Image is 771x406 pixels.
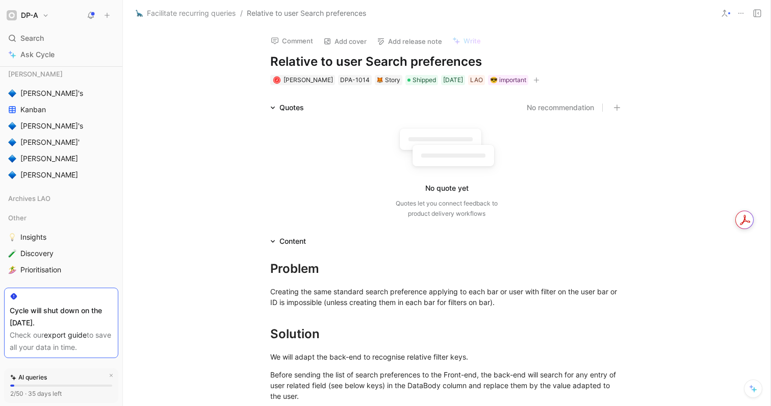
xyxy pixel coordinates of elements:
div: DPA-1014 [340,75,370,85]
h1: DP-A [21,11,38,20]
img: 💡 [8,233,16,241]
div: J [274,77,279,83]
img: 🔷 [8,171,16,179]
a: 🔷[PERSON_NAME] [4,151,118,166]
img: 🧪 [8,249,16,258]
span: Ask Cycle [20,48,55,61]
img: 🔷 [8,155,16,163]
span: / [240,7,243,19]
span: [PERSON_NAME] [20,170,78,180]
div: Quotes [279,102,304,114]
span: Kanban [20,105,46,115]
img: 🔷 [8,138,16,146]
span: [PERSON_NAME]'s [20,88,83,98]
div: Quotes let you connect feedback to product delivery workflows [396,198,498,219]
a: 💡Insights [4,230,118,245]
span: [PERSON_NAME]'s [20,121,83,131]
div: Cycle will shut down on the [DATE]. [10,304,113,329]
div: [DATE] [443,75,463,85]
span: Shipped [413,75,436,85]
div: 😎 important [490,75,526,85]
div: Archives LAO [4,191,118,206]
div: [PERSON_NAME]🔷[PERSON_NAME]'sKanban🔷[PERSON_NAME]'s🔷[PERSON_NAME]'🔷[PERSON_NAME]🔷[PERSON_NAME] [4,66,118,183]
span: Insights [20,232,46,242]
div: No quote yet [425,182,469,194]
span: [PERSON_NAME]' [20,137,80,147]
button: 🔷 [6,153,18,165]
button: Comment [266,34,318,48]
a: Ask Cycle [4,47,118,62]
span: Discovery [20,248,54,259]
span: Prioritisation [20,265,61,275]
span: Facilitate recurring queries [147,7,236,19]
button: 🔷 [6,87,18,99]
button: 💡 [6,231,18,243]
div: 2/50 · 35 days left [10,389,62,399]
a: 🔷[PERSON_NAME] [4,167,118,183]
div: Story [377,75,400,85]
div: Creating the same standard search preference applying to each bar or user with filter on the user... [270,286,623,308]
button: Add cover [319,34,371,48]
a: 🔷[PERSON_NAME]'s [4,86,118,101]
div: Solution [270,325,623,343]
span: Relative to user Search preferences [247,7,366,19]
button: 🧪 [6,247,18,260]
span: Search [20,32,44,44]
div: Search [4,31,118,46]
span: Write [464,36,481,45]
span: [PERSON_NAME] [20,154,78,164]
button: 🦕Facilitate recurring queries [133,7,238,19]
a: 🔷[PERSON_NAME]' [4,135,118,150]
button: Add release note [372,34,447,48]
div: Content [266,235,310,247]
a: 🔷[PERSON_NAME]'s [4,118,118,134]
button: Write [448,34,485,48]
div: Content [279,235,306,247]
button: DP-ADP-A [4,8,52,22]
div: Shipped [405,75,438,85]
a: export guide [44,331,87,339]
button: 🔷 [6,169,18,181]
div: Quotes [266,102,308,114]
div: We will adapt the back-end to recognise relative filter keys. [270,351,623,362]
span: Other [8,213,27,223]
a: Kanban [4,102,118,117]
img: 🦊 [377,77,383,83]
span: Archives LAO [8,193,50,204]
span: [PERSON_NAME] [8,69,63,79]
div: Other💡Insights🧪Discovery🏄‍♀️Prioritisation [4,210,118,277]
img: DP-A [7,10,17,20]
a: 🧪Discovery [4,246,118,261]
button: 🏄‍♀️ [6,264,18,276]
h1: Relative to user Search preferences [270,54,623,70]
div: Check our to save all your data in time. [10,329,113,353]
button: 🔷 [6,120,18,132]
img: 🔷 [8,122,16,130]
div: 🦊Story [375,75,402,85]
div: LAO [470,75,483,85]
button: No recommendation [527,102,594,114]
div: [PERSON_NAME] [4,66,118,82]
img: 🏄‍♀️ [8,266,16,274]
button: 🔷 [6,136,18,148]
img: 🦕 [136,10,143,17]
img: 🔷 [8,89,16,97]
div: AI queries [10,372,47,383]
div: Before sending the list of search preferences to the Front-end, the back-end will search for any ... [270,369,623,401]
div: Other [4,210,118,225]
span: [PERSON_NAME] [284,76,333,84]
a: 🏄‍♀️Prioritisation [4,262,118,277]
div: Problem [270,260,623,278]
div: Archives LAO [4,191,118,209]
